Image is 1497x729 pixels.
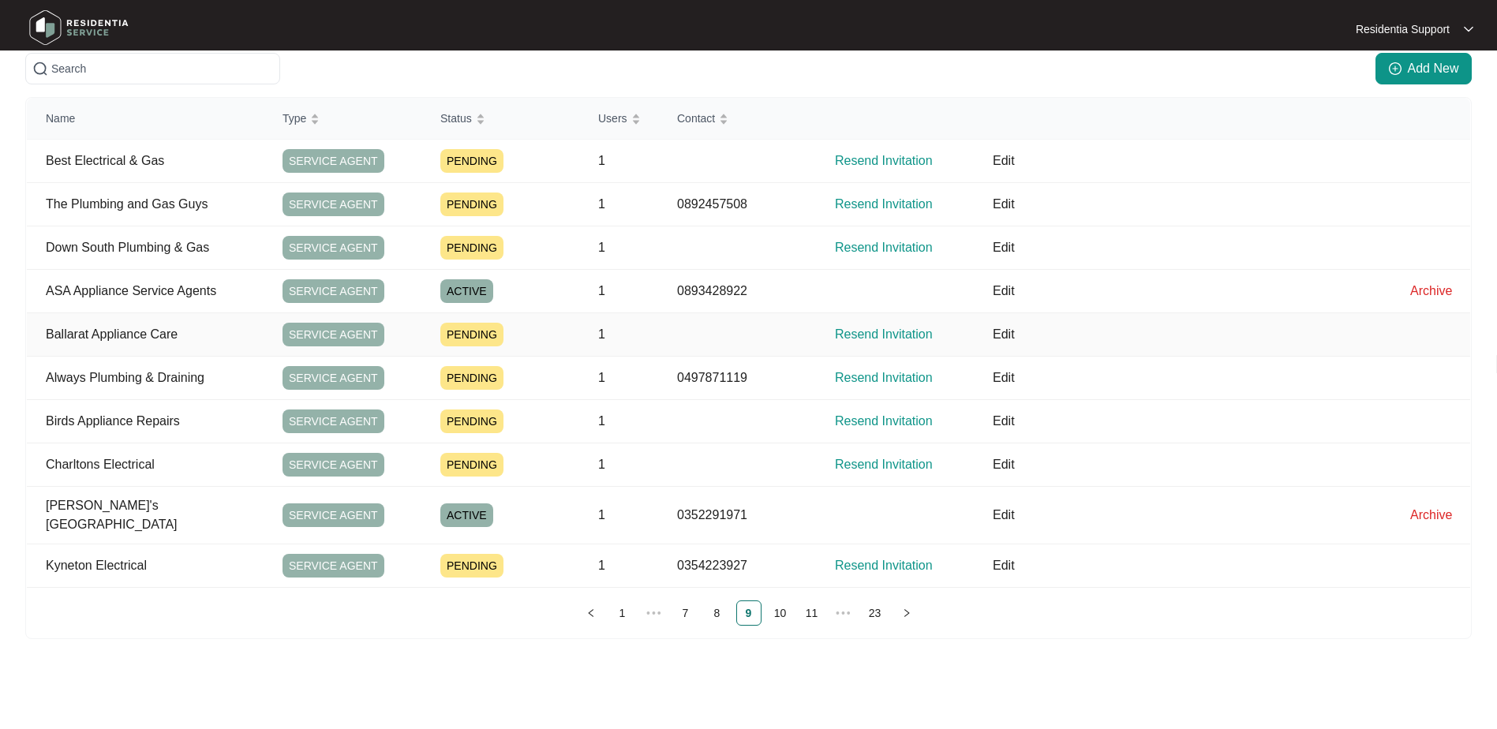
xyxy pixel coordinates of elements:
[586,608,596,618] span: left
[1408,59,1459,78] span: Add New
[658,270,816,313] td: 0893428922
[46,325,264,344] p: Ballarat Appliance Care
[440,149,503,173] span: PENDING
[421,98,579,140] th: Status
[610,600,635,626] li: 1
[993,506,1391,525] p: Edit
[768,600,793,626] li: 10
[440,453,503,477] span: PENDING
[993,195,1391,214] p: Edit
[46,151,264,170] p: Best Electrical & Gas
[902,608,911,618] span: right
[993,556,1391,575] p: Edit
[440,323,503,346] span: PENDING
[674,601,698,625] a: 7
[46,455,264,474] p: Charltons Electrical
[658,183,816,226] td: 0892457508
[440,236,503,260] span: PENDING
[705,601,729,625] a: 8
[993,282,1391,301] p: Edit
[283,149,384,173] span: SERVICE AGENT
[799,600,825,626] li: 11
[579,400,658,443] td: 1
[1410,282,1470,301] p: Archive
[894,600,919,626] button: right
[993,238,1391,257] p: Edit
[46,195,264,214] p: The Plumbing and Gas Guys
[578,600,604,626] button: left
[283,554,384,578] span: SERVICE AGENT
[611,601,634,625] a: 1
[46,412,264,431] p: Birds Appliance Repairs
[835,556,974,575] p: Resend Invitation
[579,443,658,487] td: 1
[835,238,974,257] p: Resend Invitation
[32,61,48,77] img: search-icon
[579,544,658,588] td: 1
[800,601,824,625] a: 11
[283,323,384,346] span: SERVICE AGENT
[993,368,1391,387] p: Edit
[283,279,384,303] span: SERVICE AGENT
[440,193,503,216] span: PENDING
[1375,53,1472,84] button: Add New
[1356,21,1450,37] p: Residentia Support
[993,455,1391,474] p: Edit
[283,193,384,216] span: SERVICE AGENT
[598,110,627,127] span: Users
[658,544,816,588] td: 0354223927
[993,412,1391,431] p: Edit
[579,226,658,270] td: 1
[769,601,792,625] a: 10
[283,236,384,260] span: SERVICE AGENT
[440,279,493,303] span: ACTIVE
[993,325,1391,344] p: Edit
[737,601,761,625] a: 9
[736,600,762,626] li: 9
[46,282,264,301] p: ASA Appliance Service Agents
[579,98,658,140] th: Users
[642,600,667,626] li: Previous 5 Pages
[863,601,887,625] a: 23
[863,600,888,626] li: 23
[579,313,658,357] td: 1
[835,195,974,214] p: Resend Invitation
[1464,25,1473,33] img: dropdown arrow
[835,151,974,170] p: Resend Invitation
[673,600,698,626] li: 7
[831,600,856,626] span: •••
[283,409,384,433] span: SERVICE AGENT
[283,366,384,390] span: SERVICE AGENT
[283,503,384,527] span: SERVICE AGENT
[46,556,264,575] p: Kyneton Electrical
[579,357,658,400] td: 1
[46,368,264,387] p: Always Plumbing & Draining
[1410,506,1470,525] p: Archive
[894,600,919,626] li: Next Page
[27,98,264,140] th: Name
[440,503,493,527] span: ACTIVE
[835,325,974,344] p: Resend Invitation
[1389,62,1402,75] span: plus-circle
[579,140,658,183] td: 1
[578,600,604,626] li: Previous Page
[264,98,421,140] th: Type
[283,453,384,477] span: SERVICE AGENT
[51,60,273,77] input: Search
[440,409,503,433] span: PENDING
[658,487,816,544] td: 0352291971
[835,412,974,431] p: Resend Invitation
[658,98,816,140] th: Contact
[440,110,472,127] span: Status
[440,554,503,578] span: PENDING
[440,366,503,390] span: PENDING
[579,487,658,544] td: 1
[46,496,264,534] p: [PERSON_NAME]'s [GEOGRAPHIC_DATA]
[993,151,1391,170] p: Edit
[705,600,730,626] li: 8
[46,238,264,257] p: Down South Plumbing & Gas
[642,600,667,626] span: •••
[579,270,658,313] td: 1
[831,600,856,626] li: Next 5 Pages
[658,357,816,400] td: 0497871119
